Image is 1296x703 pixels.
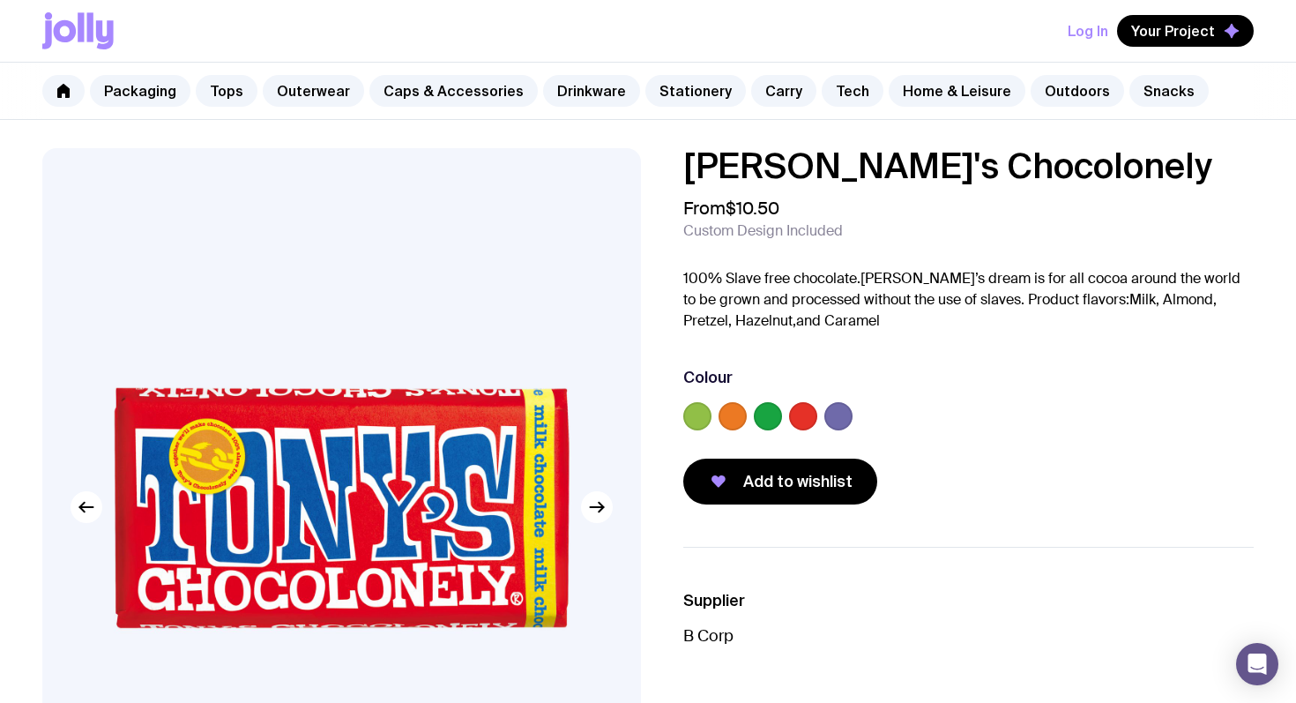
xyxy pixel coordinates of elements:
[683,459,877,505] button: Add to wishlist
[683,222,843,240] span: Custom Design Included
[683,268,1254,332] p: 100% Slave free chocolate.[PERSON_NAME]’s dream is for all cocoa around the world to be grown and...
[90,75,190,107] a: Packaging
[1131,22,1215,40] span: Your Project
[1236,643,1278,685] div: Open Intercom Messenger
[1129,75,1209,107] a: Snacks
[683,625,1254,647] p: B Corp
[683,590,1254,611] h3: Supplier
[683,198,779,219] span: From
[889,75,1025,107] a: Home & Leisure
[369,75,538,107] a: Caps & Accessories
[743,471,853,492] span: Add to wishlist
[263,75,364,107] a: Outerwear
[683,367,733,388] h3: Colour
[751,75,816,107] a: Carry
[543,75,640,107] a: Drinkware
[726,197,779,220] span: $10.50
[196,75,257,107] a: Tops
[683,148,1254,183] h1: [PERSON_NAME]'s Chocolonely
[1117,15,1254,47] button: Your Project
[1031,75,1124,107] a: Outdoors
[645,75,746,107] a: Stationery
[822,75,883,107] a: Tech
[1068,15,1108,47] button: Log In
